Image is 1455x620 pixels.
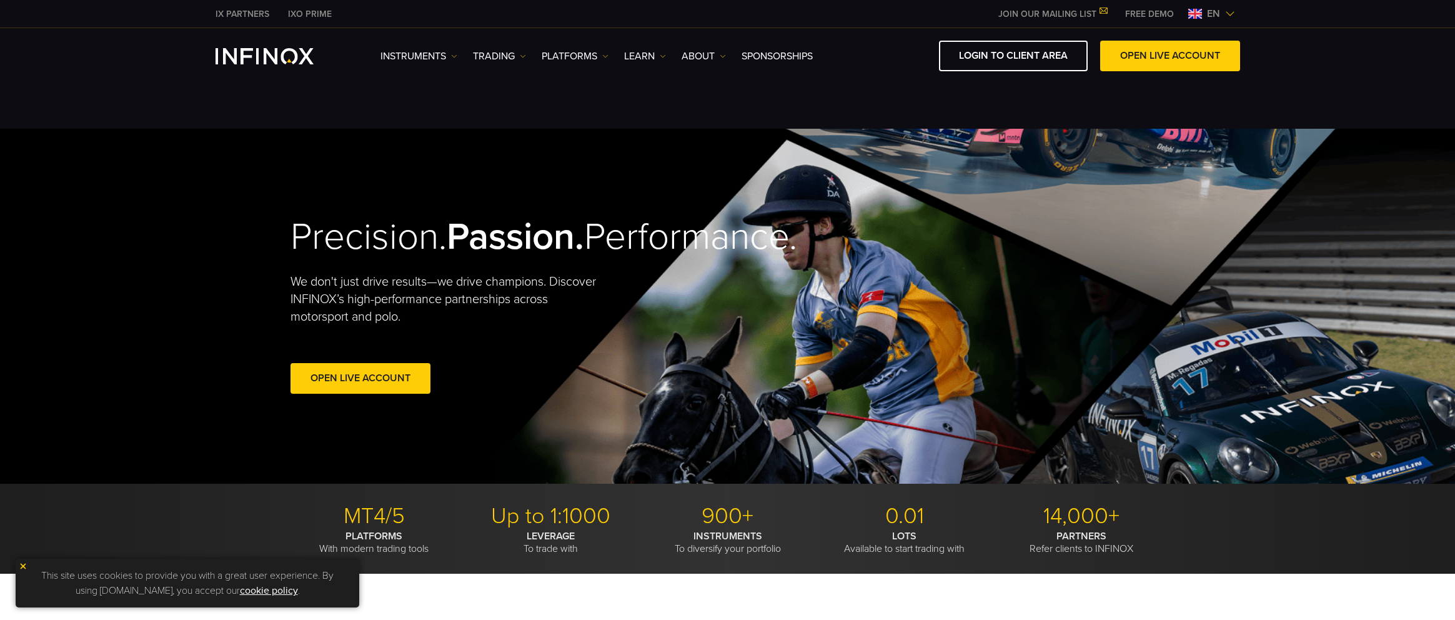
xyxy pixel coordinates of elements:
a: Instruments [380,49,457,64]
a: OPEN LIVE ACCOUNT [1100,41,1240,71]
a: PLATFORMS [542,49,608,64]
p: Refer clients to INFINOX [998,530,1165,555]
p: 14,000+ [998,502,1165,530]
a: Learn [624,49,666,64]
strong: INSTRUMENTS [693,530,762,542]
a: cookie policy [240,584,298,597]
a: SPONSORSHIPS [742,49,813,64]
strong: LOTS [892,530,916,542]
a: INFINOX MENU [1116,7,1183,21]
strong: PARTNERS [1056,530,1106,542]
p: Available to start trading with [821,530,988,555]
strong: PLATFORMS [345,530,402,542]
a: Open Live Account [291,363,430,394]
h2: Precision. Performance. [291,214,684,260]
a: JOIN OUR MAILING LIST [989,9,1116,19]
a: LOGIN TO CLIENT AREA [939,41,1088,71]
a: TRADING [473,49,526,64]
p: To trade with [467,530,635,555]
p: 900+ [644,502,812,530]
a: ABOUT [682,49,726,64]
p: To diversify your portfolio [644,530,812,555]
strong: LEVERAGE [527,530,575,542]
a: INFINOX [206,7,279,21]
a: INFINOX [279,7,341,21]
p: Up to 1:1000 [467,502,635,530]
p: MT4/5 [291,502,458,530]
img: yellow close icon [19,562,27,571]
strong: Passion. [447,214,584,259]
p: With modern trading tools [291,530,458,555]
p: We don't just drive results—we drive champions. Discover INFINOX’s high-performance partnerships ... [291,273,605,326]
span: en [1202,6,1225,21]
a: INFINOX Logo [216,48,343,64]
p: 0.01 [821,502,988,530]
p: This site uses cookies to provide you with a great user experience. By using [DOMAIN_NAME], you a... [22,565,353,601]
